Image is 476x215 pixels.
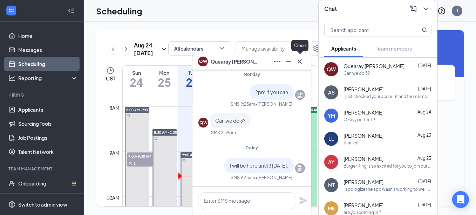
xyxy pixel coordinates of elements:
[108,149,121,157] div: 9am
[123,69,150,76] div: Sun
[310,41,324,56] button: Settings
[154,137,158,140] svg: Sync
[244,72,260,77] span: Monday
[18,43,78,57] a: Messages
[178,76,206,88] h1: 26
[255,175,292,181] span: • [PERSON_NAME]
[294,56,305,67] button: Cross
[272,56,283,67] button: Ellipses
[324,5,337,13] h3: Chat
[231,175,255,181] div: SMS 9:33am
[18,57,78,71] a: Scheduling
[328,112,335,119] div: YM
[283,56,294,67] button: Minimize
[310,41,324,57] a: Settings
[18,74,79,82] div: Reporting
[8,166,77,172] div: Team Management
[246,145,258,150] span: Today
[150,69,178,76] div: Mon
[8,7,15,14] svg: WorkstreamLogo
[182,159,186,163] svg: Sync
[231,101,255,107] div: SMS 9:23am
[344,86,383,93] span: [PERSON_NAME]
[344,163,431,169] div: Burger King is so excited for you to join our team! Do you know anyone else who might be interest...
[452,191,469,208] div: Open Intercom Messenger
[437,7,446,15] svg: QuestionInfo
[123,44,130,54] button: ChevronRight
[418,179,431,184] span: [DATE]
[344,109,383,116] span: [PERSON_NAME]
[344,155,383,162] span: [PERSON_NAME]
[417,156,431,161] span: Aug 23
[418,202,431,207] span: [DATE]
[18,29,78,43] a: Home
[123,76,150,88] h1: 24
[160,45,168,53] svg: SmallChevronDown
[344,132,383,139] span: [PERSON_NAME]
[422,27,427,33] svg: MagnifyingGlass
[68,7,75,14] svg: Collapse
[108,104,121,112] div: 8am
[344,93,431,99] div: I just checked your account and there is no direct deposit set up in it. If you bring me your acc...
[344,140,358,146] div: thanks!
[123,45,130,53] svg: ChevronRight
[417,132,431,138] span: Aug 23
[325,23,408,37] input: Search applicant
[211,58,260,65] span: Quearay [PERSON_NAME]
[328,158,334,165] div: AY
[199,120,208,126] div: QW
[255,101,292,107] span: • [PERSON_NAME]
[182,152,211,157] span: 9:00 AM-3:00 PM
[127,152,162,159] span: 9:00-9:30 AM
[150,76,178,88] h1: 25
[215,117,245,124] span: Can we do 3?
[211,130,236,136] div: SMS 2:39pm
[18,176,78,190] a: OnboardingCrown
[178,66,206,92] a: August 26, 2025
[178,69,206,76] div: Tue
[134,41,160,57] h3: Aug 24 - [DATE]
[127,114,130,118] svg: Sync
[134,161,136,166] span: 1
[8,92,77,98] div: Hiring
[344,186,431,192] div: I apologize the app wasn't working to well and another place has recently just accepted me and I'...
[18,201,67,208] div: Switch to admin view
[18,103,78,117] a: Applicants
[154,130,183,135] span: 8:30 AM-2:00 PM
[344,63,404,70] span: Quearay [PERSON_NAME]
[295,57,304,66] svg: Cross
[327,66,336,73] div: QW
[242,45,291,52] input: Manage availability
[328,182,335,189] div: MT
[409,5,417,13] svg: ComposeMessage
[128,161,132,165] svg: User
[313,44,321,53] svg: Settings
[296,164,304,172] svg: Company
[255,89,288,95] span: 2pm if you can
[418,63,431,68] span: [DATE]
[18,145,78,159] a: Talent Network
[418,86,431,91] span: [DATE]
[230,162,288,169] span: I will be here until 3 [DATE].
[18,131,78,145] a: Job Postings
[168,41,231,56] button: All calendarsChevronDown
[126,107,155,112] span: 8:00 AM-2:00 PM
[273,57,281,66] svg: Ellipses
[417,109,431,115] span: Aug 24
[422,5,430,13] svg: ChevronDown
[328,205,335,212] div: MK
[344,117,375,123] div: Okayy perfectt!
[106,75,115,82] span: CST
[344,202,383,209] span: [PERSON_NAME]
[456,8,458,14] div: J
[328,89,335,96] div: AS
[18,190,78,204] a: TeamCrown
[344,70,370,76] div: Can we do 3?
[284,57,293,66] svg: Minimize
[420,3,431,14] button: ChevronDown
[18,117,78,131] a: Sourcing Tools
[8,201,15,208] svg: Settings
[291,40,308,51] div: Close
[110,45,117,53] svg: ChevronLeft
[150,66,178,92] a: August 25, 2025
